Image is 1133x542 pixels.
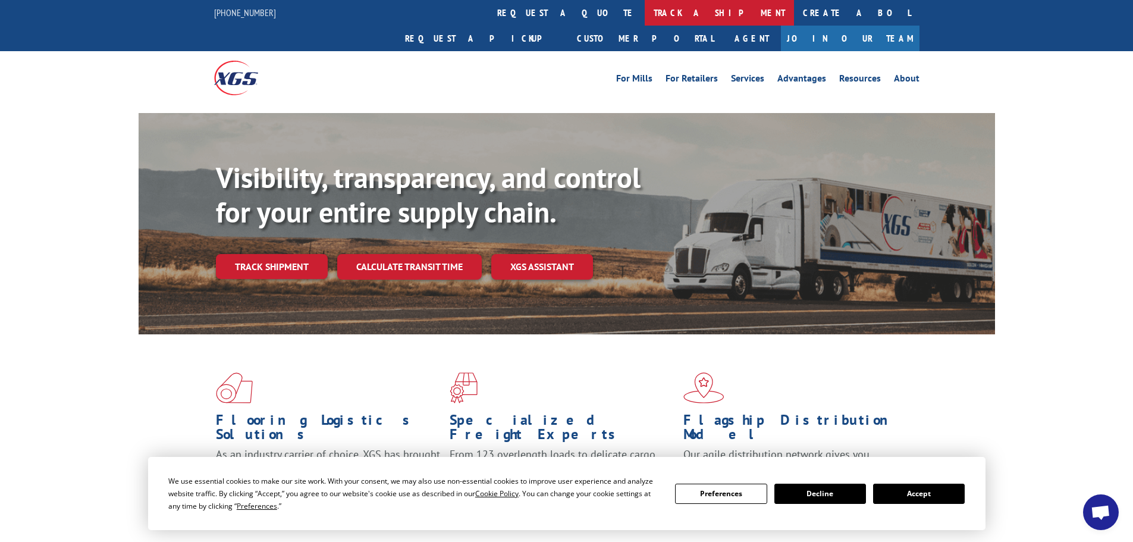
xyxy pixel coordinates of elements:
[216,447,440,490] span: As an industry carrier of choice, XGS has brought innovation and dedication to flooring logistics...
[450,413,674,447] h1: Specialized Freight Experts
[396,26,568,51] a: Request a pickup
[168,475,661,512] div: We use essential cookies to make our site work. With your consent, we may also use non-essential ...
[894,74,919,87] a: About
[873,484,965,504] button: Accept
[450,372,478,403] img: xgs-icon-focused-on-flooring-red
[731,74,764,87] a: Services
[475,488,519,499] span: Cookie Policy
[216,372,253,403] img: xgs-icon-total-supply-chain-intelligence-red
[450,447,674,500] p: From 123 overlength loads to delicate cargo, our experienced staff knows the best way to move you...
[723,26,781,51] a: Agent
[683,413,908,447] h1: Flagship Distribution Model
[214,7,276,18] a: [PHONE_NUMBER]
[683,372,724,403] img: xgs-icon-flagship-distribution-model-red
[839,74,881,87] a: Resources
[148,457,986,530] div: Cookie Consent Prompt
[683,447,902,475] span: Our agile distribution network gives you nationwide inventory management on demand.
[568,26,723,51] a: Customer Portal
[666,74,718,87] a: For Retailers
[774,484,866,504] button: Decline
[237,501,277,511] span: Preferences
[675,484,767,504] button: Preferences
[216,159,641,230] b: Visibility, transparency, and control for your entire supply chain.
[781,26,919,51] a: Join Our Team
[216,413,441,447] h1: Flooring Logistics Solutions
[216,254,328,279] a: Track shipment
[1083,494,1119,530] div: Open chat
[777,74,826,87] a: Advantages
[616,74,652,87] a: For Mills
[337,254,482,280] a: Calculate transit time
[491,254,593,280] a: XGS ASSISTANT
